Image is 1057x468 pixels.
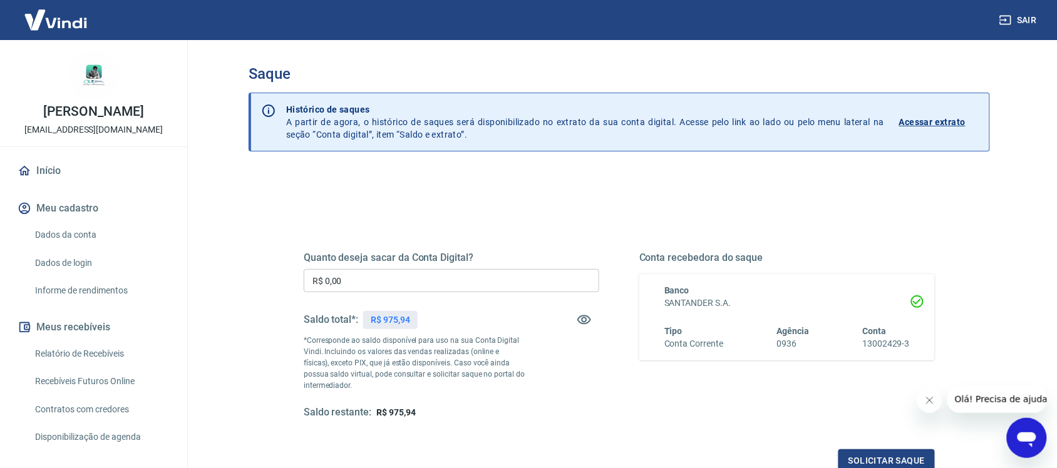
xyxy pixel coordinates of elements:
p: [PERSON_NAME] [43,105,143,118]
p: Histórico de saques [286,103,884,116]
p: A partir de agora, o histórico de saques será disponibilizado no extrato da sua conta digital. Ac... [286,103,884,141]
span: Olá! Precisa de ajuda? [8,9,105,19]
h6: Conta Corrente [664,337,723,350]
h6: 13002429-3 [862,337,910,350]
button: Meus recebíveis [15,313,172,341]
a: Dados de login [30,250,172,276]
a: Dados da conta [30,222,172,248]
h6: SANTANDER S.A. [664,297,910,310]
a: Relatório de Recebíveis [30,341,172,367]
a: Acessar extrato [899,103,979,141]
iframe: Botão para abrir a janela de mensagens [1007,418,1047,458]
span: Conta [862,326,886,336]
p: *Corresponde ao saldo disponível para uso na sua Conta Digital Vindi. Incluindo os valores das ve... [304,335,525,391]
span: Tipo [664,326,683,336]
a: Contratos com credores [30,397,172,422]
span: Banco [664,285,689,295]
h5: Saldo restante: [304,406,371,419]
h5: Quanto deseja sacar da Conta Digital? [304,252,599,264]
p: [EMAIL_ADDRESS][DOMAIN_NAME] [24,123,163,136]
h3: Saque [249,65,990,83]
span: R$ 975,94 [376,407,416,417]
h5: Conta recebedora do saque [639,252,935,264]
h6: 0936 [777,337,810,350]
img: Vindi [15,1,96,39]
a: Disponibilização de agenda [30,424,172,450]
p: Acessar extrato [899,116,966,128]
p: R$ 975,94 [371,313,410,327]
span: Agência [777,326,810,336]
a: Recebíveis Futuros Online [30,369,172,394]
button: Sair [997,9,1042,32]
iframe: Fechar mensagem [917,388,942,413]
a: Início [15,157,172,185]
a: Informe de rendimentos [30,278,172,303]
h5: Saldo total*: [304,313,358,326]
button: Meu cadastro [15,195,172,222]
iframe: Mensagem da empresa [947,385,1047,413]
img: 05ab7263-a09e-433c-939c-41b569d985b7.jpeg [69,50,119,100]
